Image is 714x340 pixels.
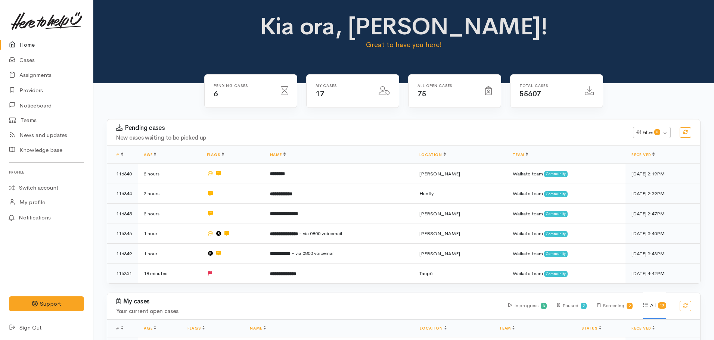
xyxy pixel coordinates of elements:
span: 75 [417,89,426,99]
span: 0 [654,129,660,135]
span: 55607 [519,89,541,99]
td: 116349 [107,244,138,264]
span: - via 0800 voicemail [292,250,335,256]
a: Received [631,326,655,331]
td: Waikato team [507,224,625,244]
h4: Your current open cases [116,308,499,315]
b: 2 [628,303,631,308]
a: Team [513,152,528,157]
a: Flags [187,326,205,331]
span: Huntly [419,190,434,197]
span: - via 0800 voicemail [299,230,342,237]
div: Paused [557,293,587,319]
td: Waikato team [507,204,625,224]
span: [PERSON_NAME] [419,230,460,237]
td: Waikato team [507,164,625,184]
span: 17 [316,89,324,99]
b: 17 [660,303,664,308]
b: 8 [543,303,545,308]
a: Status [581,326,601,331]
td: 1 hour [138,244,201,264]
td: 2 hours [138,164,201,184]
td: [DATE] 2:19PM [625,164,700,184]
td: [DATE] 3:43PM [625,244,700,264]
button: Filter0 [633,127,671,138]
span: Taupō [419,270,433,277]
h6: All Open cases [417,84,476,88]
a: Received [631,152,655,157]
h3: My cases [116,298,499,305]
td: [DATE] 3:40PM [625,224,700,244]
a: Age [144,326,156,331]
span: [PERSON_NAME] [419,250,460,257]
b: 7 [583,303,585,308]
td: 2 hours [138,184,201,204]
div: Screening [597,293,633,319]
span: [PERSON_NAME] [419,171,460,177]
div: All [643,292,666,319]
td: 116345 [107,204,138,224]
a: # [116,152,123,157]
span: Community [544,171,568,177]
td: 116351 [107,263,138,283]
span: Community [544,231,568,237]
h6: Total cases [519,84,576,88]
span: 6 [214,89,218,99]
td: Waikato team [507,184,625,204]
td: 116344 [107,184,138,204]
p: Great to have you here! [258,40,550,50]
a: Flags [207,152,224,157]
td: Waikato team [507,244,625,264]
a: Name [250,326,266,331]
td: 2 hours [138,204,201,224]
span: # [116,326,123,331]
h3: Pending cases [116,124,624,132]
td: 116346 [107,224,138,244]
span: [PERSON_NAME] [419,210,460,217]
a: Age [144,152,156,157]
td: 18 minutes [138,263,201,283]
td: 116340 [107,164,138,184]
td: [DATE] 2:47PM [625,204,700,224]
td: 1 hour [138,224,201,244]
td: [DATE] 2:39PM [625,184,700,204]
td: [DATE] 4:42PM [625,263,700,283]
h6: Profile [9,167,84,177]
h4: New cases waiting to be picked up [116,135,624,141]
h1: Kia ora, [PERSON_NAME]! [258,13,550,40]
h6: Pending cases [214,84,272,88]
button: Support [9,296,84,312]
a: Team [499,326,515,331]
div: In progress [508,293,547,319]
span: Community [544,271,568,277]
span: Community [544,251,568,257]
span: Community [544,211,568,217]
a: Location [419,152,446,157]
a: Location [420,326,446,331]
h6: My cases [316,84,370,88]
td: Waikato team [507,263,625,283]
span: Community [544,191,568,197]
a: Name [270,152,286,157]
